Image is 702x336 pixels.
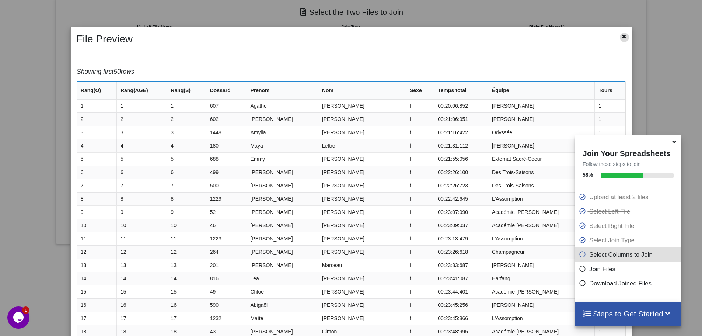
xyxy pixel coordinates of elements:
td: f [406,298,434,312]
td: [PERSON_NAME] [488,112,594,126]
td: Externat Sacré-Coeur [488,152,594,166]
td: L'Assomption [488,192,594,205]
td: 7 [77,179,116,192]
td: 15 [116,285,167,298]
td: f [406,126,434,139]
td: 11 [167,232,206,245]
td: 180 [206,139,246,152]
td: f [406,259,434,272]
td: [PERSON_NAME] [246,192,318,205]
td: 5 [77,152,116,166]
td: [PERSON_NAME] [318,166,406,179]
td: f [406,272,434,285]
td: [PERSON_NAME] [488,298,594,312]
td: 10 [77,219,116,232]
td: Abigaël [246,298,318,312]
td: 00:23:33:687 [434,259,488,272]
td: [PERSON_NAME] [318,219,406,232]
td: 11 [116,232,167,245]
p: Select Left File [579,207,679,216]
th: Dossard [206,82,246,100]
td: 9 [116,205,167,219]
td: 6 [77,166,116,179]
td: Chloé [246,285,318,298]
td: 8 [116,192,167,205]
b: 58 % [583,172,593,178]
th: Temps total [434,82,488,100]
td: 2 [116,112,167,126]
td: 15 [167,285,206,298]
td: 1 [167,100,206,112]
td: 1232 [206,312,246,325]
td: Des Trois-Saisons [488,179,594,192]
td: [PERSON_NAME] [246,245,318,259]
p: Join Files [579,264,679,274]
td: 4 [116,139,167,152]
td: [PERSON_NAME] [318,100,406,112]
td: [PERSON_NAME] [318,205,406,219]
td: [PERSON_NAME] [318,192,406,205]
td: f [406,312,434,325]
td: [PERSON_NAME] [318,245,406,259]
td: Emmy [246,152,318,166]
td: [PERSON_NAME] [246,166,318,179]
td: [PERSON_NAME] [318,179,406,192]
td: 11 [77,232,116,245]
td: f [406,139,434,152]
td: 00:23:45:256 [434,298,488,312]
td: 8 [77,192,116,205]
td: 590 [206,298,246,312]
td: [PERSON_NAME] [246,259,318,272]
td: [PERSON_NAME] [488,100,594,112]
td: 5 [116,152,167,166]
td: 7 [116,179,167,192]
th: Équipe [488,82,594,100]
td: Odyssée [488,126,594,139]
td: 1229 [206,192,246,205]
td: f [406,166,434,179]
td: 00:22:26:100 [434,166,488,179]
td: 3 [167,126,206,139]
p: Select Join Type [579,236,679,245]
td: [PERSON_NAME] [318,298,406,312]
td: 1 [594,100,625,112]
td: 1448 [206,126,246,139]
td: Académie [PERSON_NAME] [488,205,594,219]
td: [PERSON_NAME] [246,179,318,192]
td: 16 [167,298,206,312]
td: 16 [116,298,167,312]
p: Select Right File [579,221,679,231]
td: 1 [594,112,625,126]
td: 15 [77,285,116,298]
td: f [406,245,434,259]
td: 499 [206,166,246,179]
td: Lettre [318,139,406,152]
p: Follow these steps to join [575,160,681,168]
td: 1 [77,100,116,112]
td: [PERSON_NAME] [318,285,406,298]
td: Léa [246,272,318,285]
td: [PERSON_NAME] [488,259,594,272]
td: 13 [167,259,206,272]
td: 00:23:41:087 [434,272,488,285]
th: Sexe [406,82,434,100]
td: Marceau [318,259,406,272]
td: 14 [116,272,167,285]
h4: Join Your Spreadsheets [575,147,681,158]
td: f [406,100,434,112]
th: Prenom [246,82,318,100]
td: L'Assomption [488,232,594,245]
td: 816 [206,272,246,285]
td: 4 [167,139,206,152]
td: 607 [206,100,246,112]
td: [PERSON_NAME] [246,219,318,232]
td: 00:21:16:422 [434,126,488,139]
td: [PERSON_NAME] [318,272,406,285]
td: Académie [PERSON_NAME] [488,285,594,298]
td: 1 [116,100,167,112]
td: [PERSON_NAME] [318,126,406,139]
td: Académie [PERSON_NAME] [488,219,594,232]
td: f [406,232,434,245]
td: [PERSON_NAME] [246,205,318,219]
td: Maïté [246,312,318,325]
